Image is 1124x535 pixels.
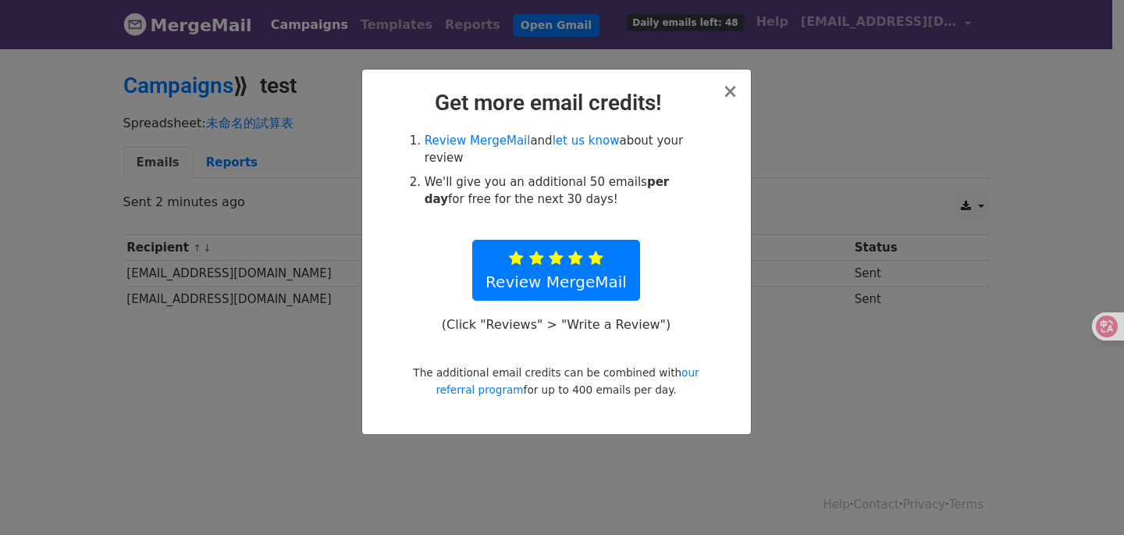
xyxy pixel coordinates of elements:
button: Close [722,82,738,101]
a: Review MergeMail [425,134,531,148]
iframe: Chat Widget [1046,460,1124,535]
a: let us know [553,134,620,148]
h2: Get more email credits! [375,90,738,116]
small: The additional email credits can be combined with for up to 400 emails per day. [413,366,699,396]
p: (Click "Reviews" > "Write a Review") [433,316,678,333]
a: our referral program [436,366,699,396]
span: × [722,80,738,102]
li: and about your review [425,132,706,167]
strong: per day [425,175,669,207]
li: We'll give you an additional 50 emails for free for the next 30 days! [425,173,706,209]
a: Review MergeMail [472,240,640,301]
div: 聊天小工具 [1046,460,1124,535]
